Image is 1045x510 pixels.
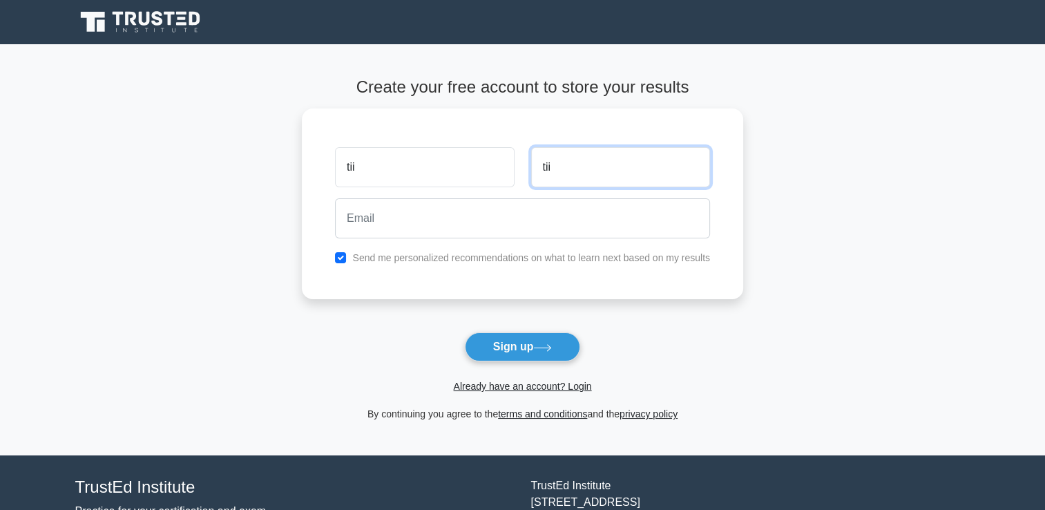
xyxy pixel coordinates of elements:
[531,147,710,187] input: Last name
[498,408,587,419] a: terms and conditions
[302,77,743,97] h4: Create your free account to store your results
[335,198,710,238] input: Email
[75,478,515,498] h4: TrustEd Institute
[465,332,581,361] button: Sign up
[620,408,678,419] a: privacy policy
[294,406,751,422] div: By continuing you agree to the and the
[453,381,591,392] a: Already have an account? Login
[352,252,710,263] label: Send me personalized recommendations on what to learn next based on my results
[335,147,514,187] input: First name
